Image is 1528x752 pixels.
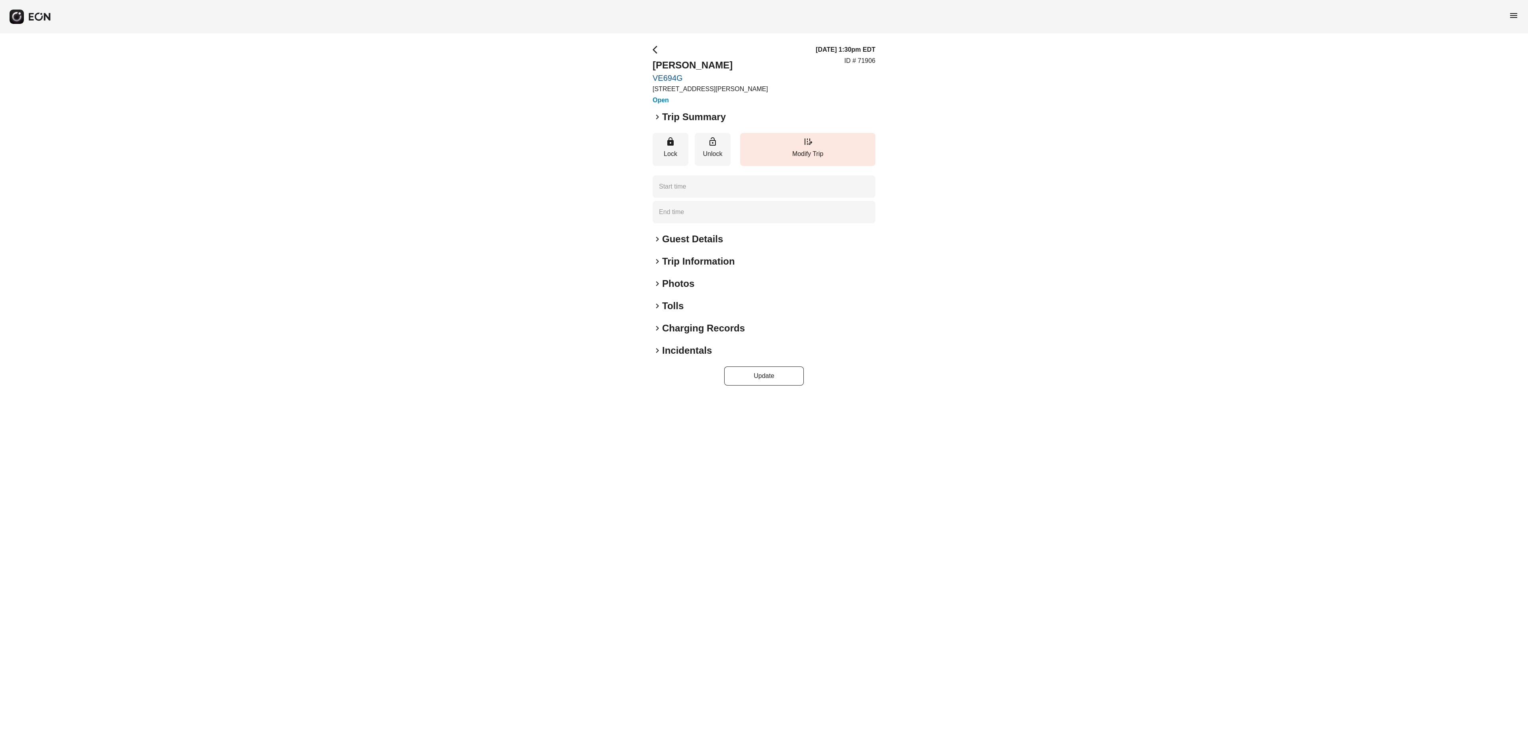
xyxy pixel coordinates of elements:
[844,56,875,66] p: ID # 71906
[744,149,871,159] p: Modify Trip
[653,59,768,72] h2: [PERSON_NAME]
[662,255,735,268] h2: Trip Information
[724,366,804,386] button: Update
[708,137,717,146] span: lock_open
[666,137,675,146] span: lock
[653,112,662,122] span: keyboard_arrow_right
[695,133,731,166] button: Unlock
[662,233,723,245] h2: Guest Details
[653,234,662,244] span: keyboard_arrow_right
[816,45,875,55] h3: [DATE] 1:30pm EDT
[653,346,662,355] span: keyboard_arrow_right
[740,133,875,166] button: Modify Trip
[653,279,662,288] span: keyboard_arrow_right
[803,137,813,146] span: edit_road
[653,84,768,94] p: [STREET_ADDRESS][PERSON_NAME]
[662,111,726,123] h2: Trip Summary
[653,257,662,266] span: keyboard_arrow_right
[699,149,727,159] p: Unlock
[662,344,712,357] h2: Incidentals
[1509,11,1518,20] span: menu
[662,277,694,290] h2: Photos
[653,301,662,311] span: keyboard_arrow_right
[662,322,745,335] h2: Charging Records
[653,45,662,55] span: arrow_back_ios
[653,133,688,166] button: Lock
[653,95,768,105] h3: Open
[653,73,768,83] a: VE694G
[657,149,684,159] p: Lock
[662,300,684,312] h2: Tolls
[653,323,662,333] span: keyboard_arrow_right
